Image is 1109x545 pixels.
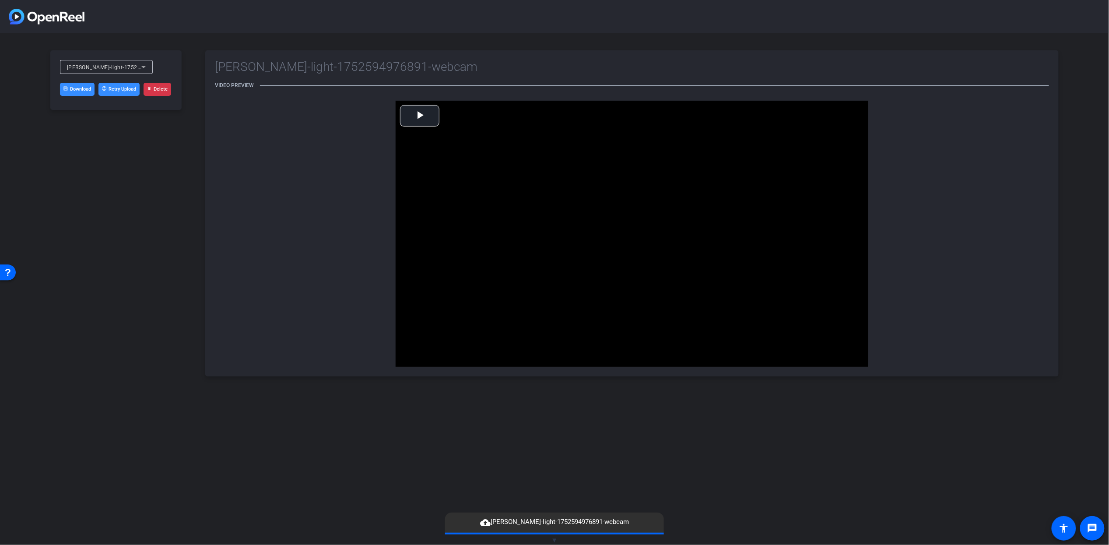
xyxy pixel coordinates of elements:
[144,83,171,96] button: Delete
[400,105,439,127] button: Play Video
[551,536,558,544] span: ▼
[476,517,633,527] span: [PERSON_NAME]-light-1752594976891-webcam
[98,83,140,96] button: Retry Upload
[60,83,95,96] a: Download
[1087,523,1098,534] mat-icon: message
[480,517,491,528] mat-icon: cloud_upload
[1059,523,1069,534] mat-icon: accessibility
[396,101,868,367] div: Video Player
[9,9,84,25] img: Logo
[67,63,190,70] span: [PERSON_NAME]-light-1752594976891-webcam
[215,60,1049,74] h2: [PERSON_NAME]-light-1752594976891-webcam
[215,82,1049,88] h3: Video Preview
